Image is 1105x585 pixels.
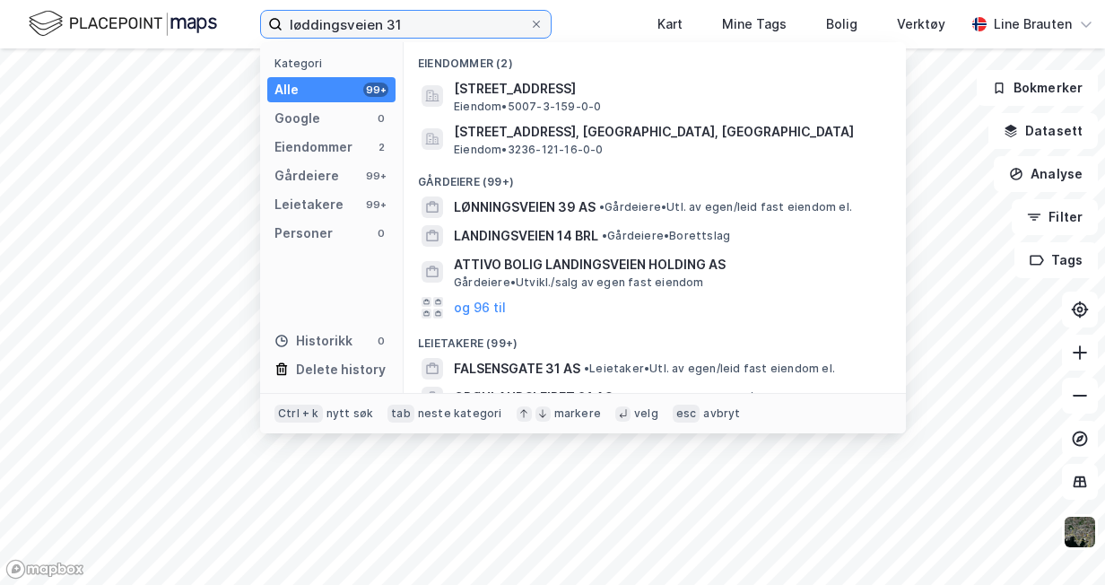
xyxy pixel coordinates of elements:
[363,169,388,183] div: 99+
[404,42,906,74] div: Eiendommer (2)
[994,13,1072,35] div: Line Brauten
[454,196,596,218] span: LØNNINGSVEIEN 39 AS
[454,254,884,275] span: ATTIVO BOLIG LANDINGSVEIEN HOLDING AS
[296,359,386,380] div: Delete history
[404,322,906,354] div: Leietakere (99+)
[454,358,580,380] span: FALSENSGATE 31 AS
[274,330,352,352] div: Historikk
[363,83,388,97] div: 99+
[454,121,884,143] span: [STREET_ADDRESS], [GEOGRAPHIC_DATA], [GEOGRAPHIC_DATA]
[274,194,344,215] div: Leietakere
[977,70,1098,106] button: Bokmerker
[454,78,884,100] span: [STREET_ADDRESS]
[1014,242,1098,278] button: Tags
[454,387,613,408] span: GRØNLANDSLEIRET 31 AS
[584,362,835,376] span: Leietaker • Utl. av egen/leid fast eiendom el.
[454,225,598,247] span: LANDINGSVEIEN 14 BRL
[1015,499,1105,585] iframe: Chat Widget
[1015,499,1105,585] div: Kontrollprogram for chat
[454,100,601,114] span: Eiendom • 5007-3-159-0-0
[404,161,906,193] div: Gårdeiere (99+)
[584,362,589,375] span: •
[673,405,700,423] div: esc
[602,229,607,242] span: •
[374,334,388,348] div: 0
[274,165,339,187] div: Gårdeiere
[454,297,506,319] button: og 96 til
[657,13,683,35] div: Kart
[634,406,658,421] div: velg
[363,197,388,212] div: 99+
[1012,199,1098,235] button: Filter
[826,13,857,35] div: Bolig
[616,390,867,405] span: Leietaker • Utl. av egen/leid fast eiendom el.
[5,559,84,580] a: Mapbox homepage
[454,275,704,290] span: Gårdeiere • Utvikl./salg av egen fast eiendom
[274,405,323,423] div: Ctrl + k
[274,108,320,129] div: Google
[602,229,730,243] span: Gårdeiere • Borettslag
[599,200,852,214] span: Gårdeiere • Utl. av egen/leid fast eiendom el.
[274,57,396,70] div: Kategori
[29,8,217,39] img: logo.f888ab2527a4732fd821a326f86c7f29.svg
[374,226,388,240] div: 0
[703,406,740,421] div: avbryt
[326,406,374,421] div: nytt søk
[722,13,787,35] div: Mine Tags
[374,140,388,154] div: 2
[554,406,601,421] div: markere
[418,406,502,421] div: neste kategori
[599,200,605,214] span: •
[454,143,604,157] span: Eiendom • 3236-121-16-0-0
[283,11,529,38] input: Søk på adresse, matrikkel, gårdeiere, leietakere eller personer
[274,136,352,158] div: Eiendommer
[988,113,1098,149] button: Datasett
[274,223,333,244] div: Personer
[994,156,1098,192] button: Analyse
[274,79,299,100] div: Alle
[616,390,622,404] span: •
[374,111,388,126] div: 0
[387,405,414,423] div: tab
[897,13,945,35] div: Verktøy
